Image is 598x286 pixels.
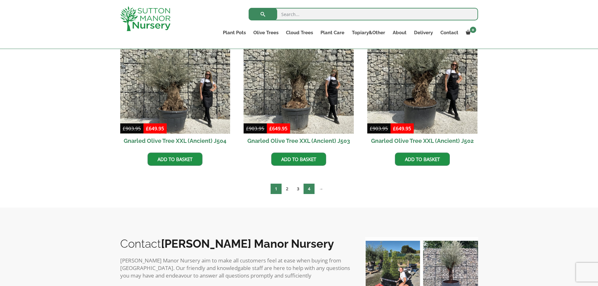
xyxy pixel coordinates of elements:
bdi: 903.95 [370,125,388,132]
p: [PERSON_NAME] Manor Nursery aim to make all customers feel at ease when buying from [GEOGRAPHIC_D... [120,257,353,279]
span: £ [370,125,373,132]
span: £ [393,125,396,132]
bdi: 649.95 [146,125,164,132]
img: Gnarled Olive Tree XXL (Ancient) J504 [120,24,230,134]
a: Delivery [410,28,437,37]
a: Sale! Gnarled Olive Tree XXL (Ancient) J502 [367,24,477,148]
a: → [315,184,327,194]
h2: Gnarled Olive Tree XXL (Ancient) J503 [244,134,354,148]
span: £ [269,125,272,132]
span: £ [146,125,149,132]
a: Add to basket: “Gnarled Olive Tree XXL (Ancient) J503” [271,153,326,166]
a: Sale! Gnarled Olive Tree XXL (Ancient) J503 [244,24,354,148]
bdi: 903.95 [246,125,264,132]
bdi: 649.95 [393,125,411,132]
a: About [389,28,410,37]
a: Plant Pots [219,28,250,37]
a: Olive Trees [250,28,282,37]
a: Plant Care [317,28,348,37]
a: Topiary&Other [348,28,389,37]
nav: Product Pagination [120,183,478,197]
span: Page 1 [271,184,282,194]
span: £ [246,125,249,132]
a: Add to basket: “Gnarled Olive Tree XXL (Ancient) J504” [148,153,202,166]
span: £ [123,125,126,132]
a: Page 4 [304,184,315,194]
bdi: 649.95 [269,125,288,132]
h2: Gnarled Olive Tree XXL (Ancient) J504 [120,134,230,148]
a: Contact [437,28,462,37]
span: 0 [470,27,476,33]
a: Add to basket: “Gnarled Olive Tree XXL (Ancient) J502” [395,153,450,166]
bdi: 903.95 [123,125,141,132]
a: Page 3 [293,184,304,194]
img: logo [120,6,170,31]
a: Page 2 [282,184,293,194]
b: [PERSON_NAME] Manor Nursery [161,237,334,250]
h2: Gnarled Olive Tree XXL (Ancient) J502 [367,134,477,148]
a: Cloud Trees [282,28,317,37]
h2: Contact [120,237,353,250]
input: Search... [249,8,478,20]
a: 0 [462,28,478,37]
img: Gnarled Olive Tree XXL (Ancient) J503 [244,24,354,134]
a: Sale! Gnarled Olive Tree XXL (Ancient) J504 [120,24,230,148]
img: Gnarled Olive Tree XXL (Ancient) J502 [367,24,477,134]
